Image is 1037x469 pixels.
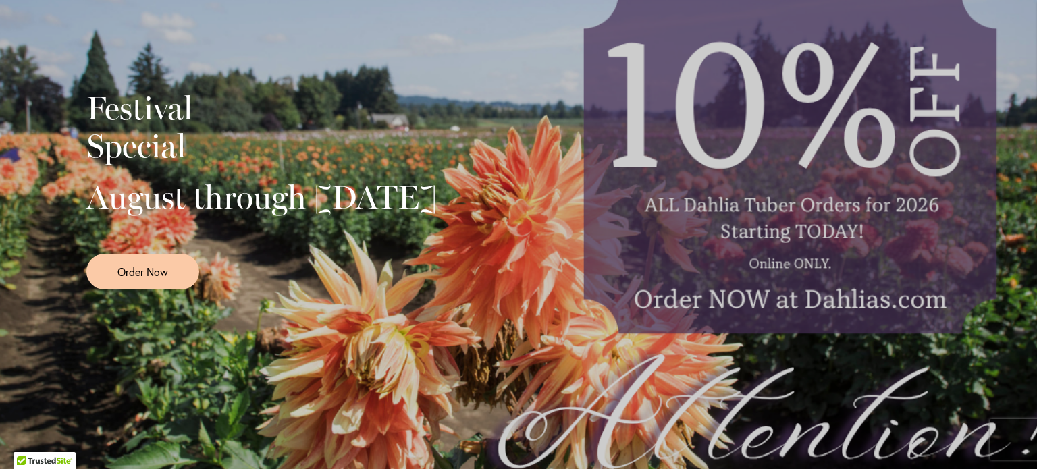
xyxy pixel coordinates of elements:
span: Order Now [117,264,168,279]
h2: Festival Special [86,89,437,165]
h2: August through [DATE] [86,178,437,216]
a: Order Now [86,254,199,289]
